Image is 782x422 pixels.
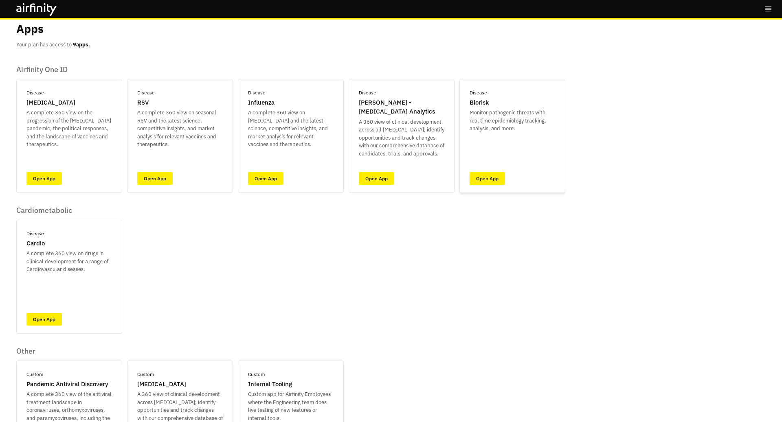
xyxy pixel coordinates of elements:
[26,172,62,185] a: Open App
[137,380,186,389] p: [MEDICAL_DATA]
[26,239,45,248] p: Cardio
[26,230,44,237] p: Disease
[248,380,292,389] p: Internal Tooling
[16,41,90,49] p: Your plan has access to
[248,371,265,378] p: Custom
[26,109,112,149] p: A complete 360 view on the progression of the [MEDICAL_DATA] pandemic, the political responses, a...
[137,98,149,107] p: RSV
[16,347,344,356] p: Other
[26,89,44,96] p: Disease
[359,118,444,158] p: A 360 view of clinical development across all [MEDICAL_DATA]; identify opportunities and track ch...
[16,206,122,215] p: Cardiometabolic
[16,65,565,74] p: Airfinity One ID
[470,109,555,133] p: Monitor pathogenic threats with real time epidemiology tracking, analysis, and more.
[137,109,223,149] p: A complete 360 view on seasonal RSV and the latest science, competitive insights, and market anal...
[248,98,275,107] p: Influenza
[248,172,283,185] a: Open App
[26,380,108,389] p: Pandemic Antiviral Discovery
[137,89,155,96] p: Disease
[359,89,376,96] p: Disease
[248,390,334,422] p: Custom app for Airfinity Employees where the Engineering team does live testing of new features o...
[26,249,112,273] p: A complete 360 view on drugs in clinical development for a range of Cardiovascular diseases.
[26,313,62,326] a: Open App
[470,172,505,185] a: Open App
[470,98,489,107] p: Biorisk
[248,89,266,96] p: Disease
[137,371,154,378] p: Custom
[248,109,334,149] p: A complete 360 view on [MEDICAL_DATA] and the latest science, competitive insights, and market an...
[359,172,394,185] a: Open App
[470,89,487,96] p: Disease
[137,172,173,185] a: Open App
[359,98,444,116] p: [PERSON_NAME] - [MEDICAL_DATA] Analytics
[26,98,75,107] p: [MEDICAL_DATA]
[26,371,43,378] p: Custom
[73,41,90,48] b: 9 apps.
[16,20,44,37] p: Apps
